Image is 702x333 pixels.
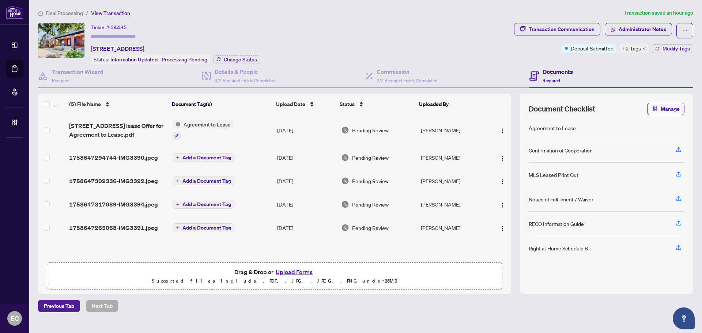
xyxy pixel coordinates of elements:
[418,114,488,146] td: [PERSON_NAME]
[91,44,144,53] span: [STREET_ADDRESS]
[11,313,19,323] span: EC
[341,177,349,185] img: Document Status
[418,193,488,216] td: [PERSON_NAME]
[341,126,349,134] img: Document Status
[169,94,273,114] th: Document Tag(s)
[497,198,508,210] button: Logo
[215,67,275,76] h4: Details & People
[86,9,88,17] li: /
[499,155,505,161] img: Logo
[499,128,505,134] img: Logo
[69,223,158,232] span: 1758647265068-IMG3391.jpeg
[514,23,600,35] button: Transaction Communication
[529,146,593,154] div: Confirmation of Cooperation
[52,67,103,76] h4: Transaction Wizard
[529,244,588,252] div: Right at Home Schedule B
[611,27,616,32] span: solution
[341,200,349,208] img: Document Status
[352,224,389,232] span: Pending Review
[341,154,349,162] img: Document Status
[173,120,181,128] img: Status Icon
[624,9,693,17] article: Transaction saved an hour ago
[605,23,672,35] button: Administrator Notes
[86,300,118,312] button: Next Tab
[340,100,355,108] span: Status
[499,179,505,185] img: Logo
[69,200,158,209] span: 1758647317089-IMG3394.jpeg
[181,120,234,128] span: Agreement to Lease
[176,179,180,183] span: plus
[499,202,505,208] img: Logo
[91,10,130,16] span: View Transaction
[652,44,693,53] button: Modify Tags
[274,114,338,146] td: [DATE]
[352,126,389,134] span: Pending Review
[182,202,231,207] span: Add a Document Tag
[418,146,488,169] td: [PERSON_NAME]
[69,121,167,139] span: [STREET_ADDRESS] lease Offer for Agreement to Lease.pdf
[571,44,614,52] span: Deposit Submitted
[173,223,234,232] button: Add a Document Tag
[224,57,257,62] span: Change Status
[69,100,101,108] span: (5) File Name
[497,222,508,234] button: Logo
[215,78,275,83] span: 3/3 Required Fields Completed
[52,78,69,83] span: Required
[38,11,43,16] span: home
[377,67,437,76] h4: Commission
[274,169,338,193] td: [DATE]
[52,277,498,285] p: Supported files include .PDF, .JPG, .JPEG, .PNG under 25 MB
[173,153,234,162] button: Add a Document Tag
[352,177,389,185] span: Pending Review
[91,54,210,64] div: Status:
[213,55,260,64] button: Change Status
[66,94,169,114] th: (5) File Name
[182,178,231,183] span: Add a Document Tag
[352,154,389,162] span: Pending Review
[622,44,641,53] span: +2 Tags
[418,216,488,239] td: [PERSON_NAME]
[377,78,437,83] span: 2/2 Required Fields Completed
[276,100,305,108] span: Upload Date
[38,300,80,312] button: Previous Tab
[543,78,560,83] span: Required
[273,267,315,277] button: Upload Forms
[274,193,338,216] td: [DATE]
[69,153,158,162] span: 1758647294744-IMG3390.jpeg
[619,23,666,35] span: Administrator Notes
[274,216,338,239] td: [DATE]
[529,195,593,203] div: Notice of Fulfillment / Waiver
[341,224,349,232] img: Document Status
[274,146,338,169] td: [DATE]
[173,223,234,232] button: Add a Document Tag
[682,28,687,33] span: ellipsis
[110,56,207,63] span: Information Updated - Processing Pending
[44,300,74,312] span: Previous Tab
[6,5,23,19] img: logo
[497,124,508,136] button: Logo
[182,225,231,230] span: Add a Document Tag
[499,226,505,231] img: Logo
[176,226,180,230] span: plus
[529,124,576,132] div: Agreement to Lease
[91,23,127,31] div: Ticket #:
[418,169,488,193] td: [PERSON_NAME]
[529,23,595,35] div: Transaction Communication
[176,203,180,206] span: plus
[529,171,578,179] div: MLS Leased Print Out
[529,220,584,228] div: RECO Information Guide
[661,103,680,115] span: Manage
[337,94,416,114] th: Status
[416,94,486,114] th: Uploaded By
[173,200,234,209] button: Add a Document Tag
[352,200,389,208] span: Pending Review
[69,177,158,185] span: 1758647309336-IMG3392.jpeg
[497,152,508,163] button: Logo
[176,156,180,159] span: plus
[173,177,234,185] button: Add a Document Tag
[234,267,315,277] span: Drag & Drop or
[663,46,690,51] span: Modify Tags
[47,263,502,290] span: Drag & Drop orUpload FormsSupported files include .PDF, .JPG, .JPEG, .PNG under25MB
